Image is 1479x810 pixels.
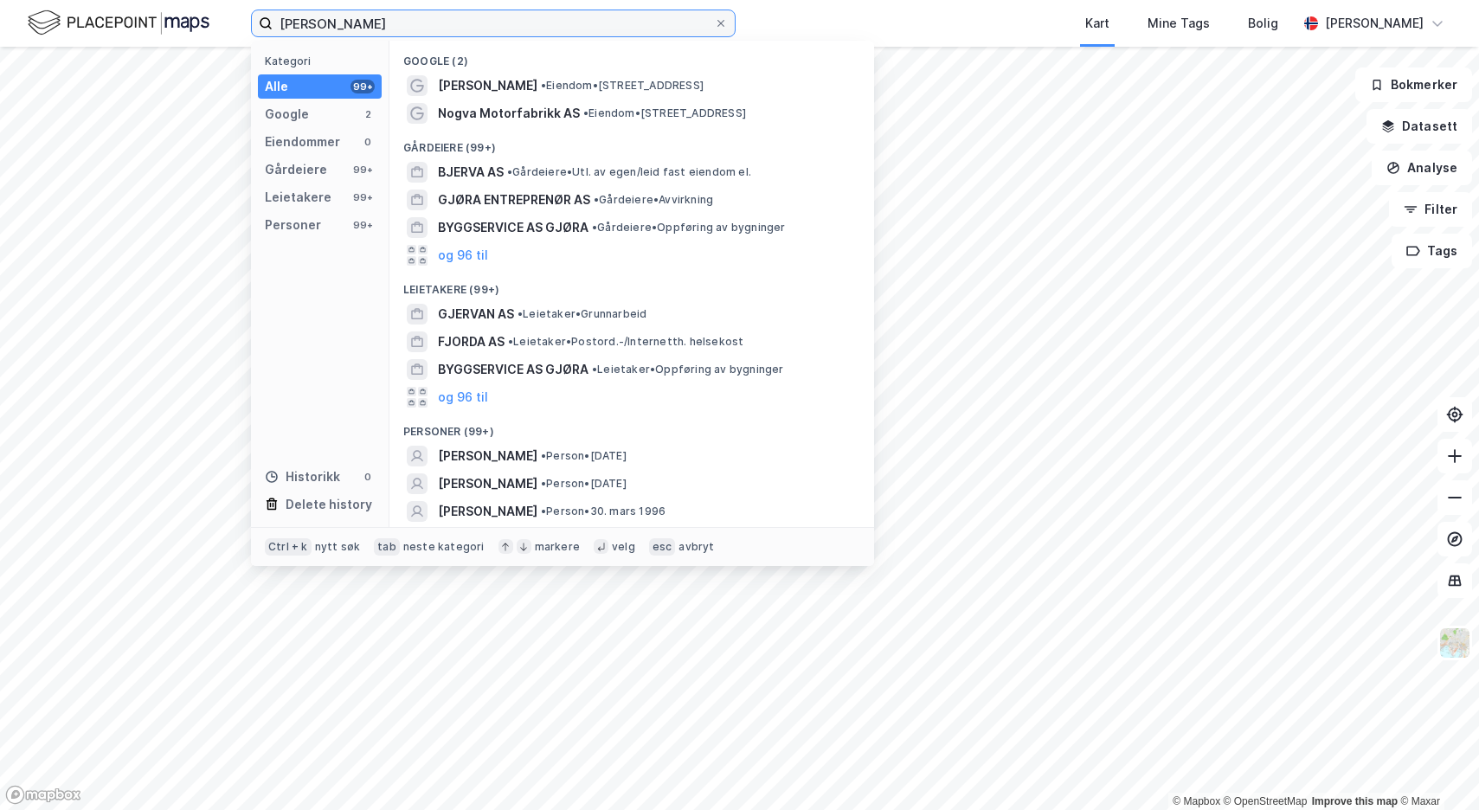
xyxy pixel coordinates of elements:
span: [PERSON_NAME] [438,446,537,466]
span: [PERSON_NAME] [438,75,537,96]
iframe: Chat Widget [1392,727,1479,810]
span: Gårdeiere • Oppføring av bygninger [592,221,786,235]
div: markere [535,540,580,554]
div: Kart [1085,13,1109,34]
div: nytt søk [315,540,361,554]
span: • [541,505,546,517]
span: • [541,477,546,490]
div: velg [612,540,635,554]
img: logo.f888ab2527a4732fd821a326f86c7f29.svg [28,8,209,38]
span: Eiendom • [STREET_ADDRESS] [583,106,746,120]
span: Eiendom • [STREET_ADDRESS] [541,79,704,93]
a: OpenStreetMap [1224,795,1308,807]
a: Improve this map [1312,795,1398,807]
span: • [541,79,546,92]
div: Bolig [1248,13,1278,34]
div: esc [649,538,676,556]
span: Person • [DATE] [541,477,627,491]
span: Leietaker • Oppføring av bygninger [592,363,784,376]
span: Nogva Motorfabrikk AS [438,103,580,124]
span: • [518,307,523,320]
span: Person • 30. mars 1996 [541,505,666,518]
div: 99+ [350,218,375,232]
span: [PERSON_NAME] [438,501,537,522]
button: Analyse [1372,151,1472,185]
div: Kategori [265,55,382,67]
div: Personer [265,215,321,235]
span: Gårdeiere • Utl. av egen/leid fast eiendom el. [507,165,751,179]
input: Søk på adresse, matrikkel, gårdeiere, leietakere eller personer [273,10,714,36]
div: Google [265,104,309,125]
button: Datasett [1366,109,1472,144]
button: Bokmerker [1355,67,1472,102]
span: [PERSON_NAME] [438,473,537,494]
div: 2 [361,107,375,121]
span: BJERVA AS [438,162,504,183]
div: 99+ [350,190,375,204]
div: Ctrl + k [265,538,312,556]
button: og 96 til [438,387,488,408]
div: [PERSON_NAME] [1325,13,1424,34]
div: Eiendommer [265,132,340,152]
span: Leietaker • Grunnarbeid [518,307,646,321]
a: Mapbox [1173,795,1220,807]
div: Kontrollprogram for chat [1392,727,1479,810]
span: Gårdeiere • Avvirkning [594,193,713,207]
span: • [541,449,546,462]
div: neste kategori [403,540,485,554]
span: • [507,165,512,178]
a: Mapbox homepage [5,785,81,805]
div: Personer (99+) [389,411,874,442]
button: Tags [1392,234,1472,268]
span: • [594,193,599,206]
div: 0 [361,135,375,149]
div: Mine Tags [1148,13,1210,34]
div: Leietakere [265,187,331,208]
div: Historikk [265,466,340,487]
span: • [592,363,597,376]
div: Alle [265,76,288,97]
div: Google (2) [389,41,874,72]
div: 99+ [350,163,375,177]
div: Leietakere (99+) [389,269,874,300]
div: avbryt [678,540,714,554]
button: og 96 til [438,245,488,266]
span: Leietaker • Postord.-/Internetth. helsekost [508,335,743,349]
span: GJERVAN AS [438,304,514,325]
img: Z [1438,627,1471,659]
div: Gårdeiere (99+) [389,127,874,158]
span: • [592,221,597,234]
div: 99+ [350,80,375,93]
span: • [583,106,588,119]
div: 0 [361,470,375,484]
div: tab [374,538,400,556]
div: Delete history [286,494,372,515]
span: Person • [DATE] [541,449,627,463]
button: Filter [1389,192,1472,227]
span: • [508,335,513,348]
div: Gårdeiere [265,159,327,180]
span: BYGGSERVICE AS GJØRA [438,359,588,380]
span: FJORDA AS [438,331,505,352]
span: BYGGSERVICE AS GJØRA [438,217,588,238]
span: GJØRA ENTREPRENØR AS [438,190,590,210]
